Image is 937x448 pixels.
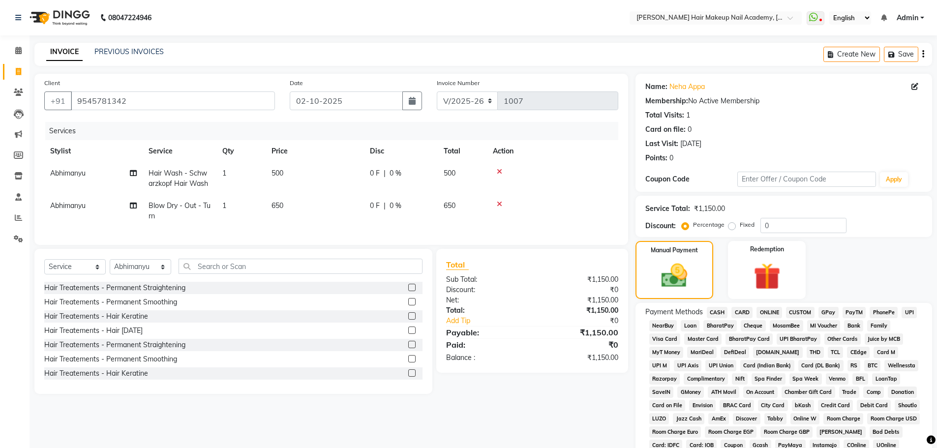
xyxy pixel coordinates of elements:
span: Nift [732,373,748,385]
span: Donation [888,387,917,398]
span: Abhimanyu [50,201,86,210]
div: Services [45,122,626,140]
span: 500 [444,169,455,178]
label: Percentage [693,220,725,229]
span: Visa Card [649,333,681,345]
span: City Card [758,400,788,411]
span: 500 [272,169,283,178]
span: AmEx [708,413,729,424]
div: No Active Membership [645,96,922,106]
th: Disc [364,140,438,162]
span: UPI [902,307,917,318]
span: ATH Movil [708,387,739,398]
span: Other Cards [824,333,861,345]
span: Room Charge GBP [760,426,813,438]
div: Name: [645,82,667,92]
span: NearBuy [649,320,677,331]
span: 650 [444,201,455,210]
label: Date [290,79,303,88]
span: MariDeal [687,347,717,358]
span: Family [867,320,890,331]
div: ₹1,150.00 [532,295,626,305]
div: Discount: [645,221,676,231]
div: Points: [645,153,667,163]
span: Bad Debts [870,426,903,438]
span: Online W [790,413,820,424]
th: Action [487,140,618,162]
span: Discover [733,413,760,424]
span: Card (DL Bank) [798,360,844,371]
div: ₹1,150.00 [532,274,626,285]
span: Shoutlo [895,400,920,411]
span: SaveIN [649,387,674,398]
div: Hair Treatements - Hair [DATE] [44,326,143,336]
span: CEdge [847,347,870,358]
div: [DATE] [680,139,701,149]
span: Wellnessta [884,360,918,371]
span: Juice by MCB [865,333,904,345]
span: Chamber Gift Card [782,387,835,398]
span: Total [446,260,469,270]
span: BTC [864,360,880,371]
span: BharatPay Card [725,333,773,345]
span: LoanTap [872,373,900,385]
span: | [384,201,386,211]
div: 0 [669,153,673,163]
span: Spa Finder [752,373,786,385]
span: CUSTOM [786,307,815,318]
span: 0 F [370,201,380,211]
span: [DOMAIN_NAME] [753,347,803,358]
span: MosamBee [770,320,803,331]
span: CARD [731,307,753,318]
span: DefiDeal [721,347,749,358]
span: 1 [222,169,226,178]
div: Sub Total: [439,274,532,285]
a: Add Tip [439,316,547,326]
span: RS [847,360,861,371]
span: Bank [844,320,863,331]
span: Card M [874,347,898,358]
span: Spa Week [789,373,822,385]
div: 0 [688,124,692,135]
span: Venmo [826,373,849,385]
div: Hair Treatements - Permanent Straightening [44,283,185,293]
div: Hair Treatements - Permanent Smoothing [44,297,177,307]
span: CASH [707,307,728,318]
span: 0 % [390,168,401,179]
span: bKash [792,400,814,411]
label: Invoice Number [437,79,480,88]
input: Search or Scan [179,259,423,274]
span: 0 F [370,168,380,179]
span: Trade [839,387,860,398]
span: UPI Union [705,360,736,371]
span: Room Charge Euro [649,426,701,438]
span: TCL [828,347,844,358]
a: INVOICE [46,43,83,61]
span: 0 % [390,201,401,211]
span: GPay [818,307,839,318]
th: Service [143,140,216,162]
span: Jazz Cash [673,413,704,424]
span: Master Card [684,333,722,345]
div: Hair Treatements - Permanent Straightening [44,340,185,350]
img: _gift.svg [745,260,789,293]
span: Room Charge [823,413,863,424]
th: Stylist [44,140,143,162]
div: 1 [686,110,690,120]
span: UPI Axis [674,360,701,371]
span: Card (Indian Bank) [740,360,794,371]
span: Admin [897,13,918,23]
span: Razorpay [649,373,680,385]
label: Manual Payment [651,246,698,255]
img: _cash.svg [653,261,695,291]
span: Cheque [741,320,766,331]
span: MI Voucher [807,320,841,331]
span: [PERSON_NAME] [816,426,866,438]
div: Coupon Code [645,174,738,184]
span: On Account [743,387,778,398]
span: Card on File [649,400,686,411]
span: ONLINE [756,307,782,318]
a: PREVIOUS INVOICES [94,47,164,56]
span: Credit Card [818,400,853,411]
span: PhonePe [870,307,898,318]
